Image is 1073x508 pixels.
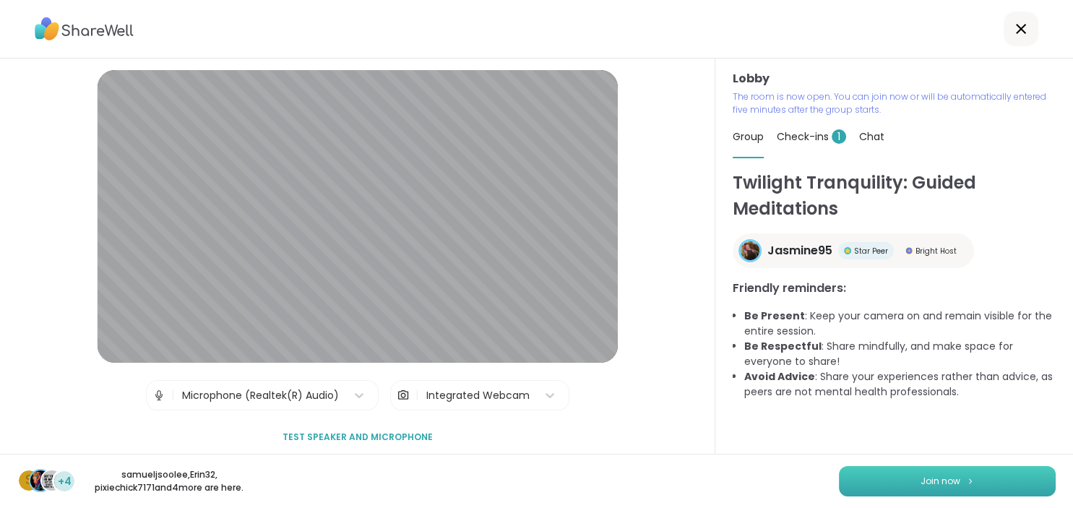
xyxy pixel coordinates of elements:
b: Be Respectful [744,339,822,353]
button: Test speaker and microphone [277,422,439,452]
span: +4 [58,474,72,489]
span: | [171,381,175,410]
button: Join now [839,466,1056,496]
span: Bright Host [915,246,957,257]
div: Integrated Webcam [426,388,530,403]
li: : Share your experiences rather than advice, as peers are not mental health professionals. [744,369,1056,400]
h3: Lobby [733,70,1056,87]
span: s [25,471,33,490]
b: Be Present [744,309,805,323]
h3: Friendly reminders: [733,280,1056,297]
img: Microphone [152,381,165,410]
span: Group [733,129,764,144]
img: ShareWell Logo [35,12,134,46]
img: ShareWell Logomark [966,477,975,485]
span: 1 [832,129,846,144]
img: Bright Host [905,247,913,254]
span: Check-ins [777,129,846,144]
span: Chat [859,129,884,144]
span: Star Peer [854,246,888,257]
img: Camera [397,381,410,410]
div: Microphone (Realtek(R) Audio) [182,388,339,403]
p: The room is now open. You can join now or will be automatically entered five minutes after the gr... [733,90,1056,116]
b: Avoid Advice [744,369,815,384]
span: | [415,381,419,410]
img: pixiechick7171 [42,470,62,491]
h1: Twilight Tranquility: Guided Meditations [733,170,1056,222]
li: : Share mindfully, and make space for everyone to share! [744,339,1056,369]
img: Erin32 [30,470,51,491]
img: Star Peer [844,247,851,254]
span: Join now [921,475,960,488]
a: Jasmine95Jasmine95Star PeerStar PeerBright HostBright Host [733,233,974,268]
p: samueljsoolee , Erin32 , pixiechick7171 and 4 more are here. [88,468,250,494]
span: Jasmine95 [767,242,832,259]
span: Test speaker and microphone [283,431,433,444]
img: Jasmine95 [741,241,759,260]
li: : Keep your camera on and remain visible for the entire session. [744,309,1056,339]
